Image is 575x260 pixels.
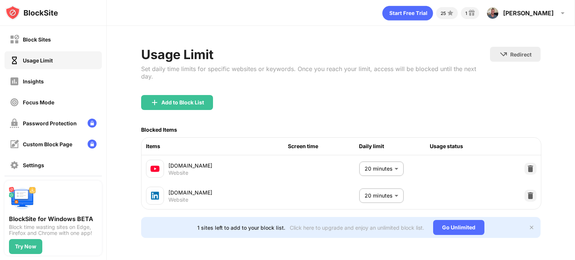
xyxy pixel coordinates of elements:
div: [DOMAIN_NAME] [168,162,288,169]
img: favicons [150,191,159,200]
img: points-small.svg [446,9,455,18]
div: Click here to upgrade and enjoy an unlimited block list. [290,224,424,231]
div: Add to Block List [161,100,204,105]
div: Website [168,169,188,176]
div: 1 [465,10,467,16]
div: animation [382,6,433,21]
div: Usage Limit [141,47,490,62]
img: reward-small.svg [467,9,476,18]
div: Go Unlimited [433,220,484,235]
div: Custom Block Page [23,141,72,147]
img: lock-menu.svg [88,140,97,149]
img: lock-menu.svg [88,119,97,128]
img: block-off.svg [10,35,19,44]
div: 1 sites left to add to your block list. [197,224,285,231]
img: settings-off.svg [10,160,19,170]
div: Focus Mode [23,99,54,105]
div: Block time wasting sites on Edge, Firefox and Chrome with one app! [9,224,97,236]
div: Block Sites [23,36,51,43]
div: Blocked Items [141,126,177,133]
div: Usage status [430,142,501,150]
img: insights-off.svg [10,77,19,86]
div: Items [146,142,288,150]
img: favicons [150,164,159,173]
img: push-desktop.svg [9,185,36,212]
img: customize-block-page-off.svg [10,140,19,149]
img: ACg8ocLY3sP9yXQAsvUED5XJ7ck5CjJkaS2AIaB8nDEiq_wYSaKp5vkb5w=s96-c [487,7,499,19]
div: Usage Limit [23,57,53,64]
img: focus-off.svg [10,98,19,107]
div: Set daily time limits for specific websites or keywords. Once you reach your limit, access will b... [141,65,490,80]
div: [PERSON_NAME] [503,9,554,17]
div: Settings [23,162,44,168]
div: Try Now [15,244,36,250]
div: Website [168,196,188,203]
div: [DOMAIN_NAME] [168,189,288,196]
p: 20 minutes [365,192,392,200]
div: 25 [441,10,446,16]
div: BlockSite for Windows BETA [9,215,97,223]
img: password-protection-off.svg [10,119,19,128]
img: logo-blocksite.svg [5,5,58,20]
div: Daily limit [359,142,430,150]
img: x-button.svg [529,224,535,230]
p: 20 minutes [365,165,392,173]
div: Redirect [510,51,532,58]
div: Insights [23,78,44,85]
img: time-usage-on.svg [10,56,19,65]
div: Screen time [288,142,359,150]
div: Password Protection [23,120,77,126]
